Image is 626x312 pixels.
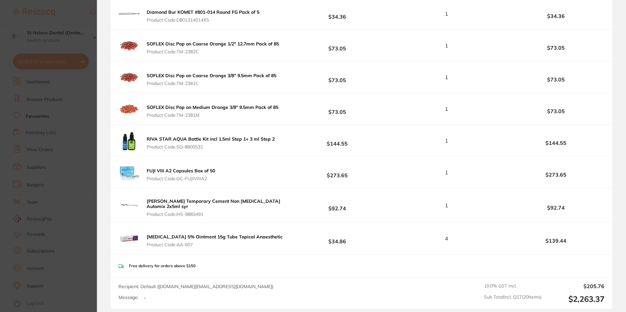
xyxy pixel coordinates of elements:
span: 1 [445,106,448,112]
img: MGw2ZXI5Ng [119,195,139,216]
span: Product Code: HS-9883491 [147,212,286,217]
span: Product Code: TM-2381C [147,81,276,86]
output: $2,263.37 [547,294,604,304]
b: $34.86 [288,233,386,245]
b: $34.36 [288,8,386,20]
button: Diamond Bur KOMET #801-014 Round FG Pack of 5 Product Code:D801314014X5 [145,9,261,23]
b: SOFLEX Disc Pop on Coarse Orange 1/2" 12.7mm Pack of 85 [147,41,279,47]
label: Message: [119,295,138,300]
p: Free delivery for orders above $150 [129,264,195,268]
b: $144.55 [288,135,386,147]
span: 10.0 % GST Incl. [484,283,542,289]
button: SOFLEX Disc Pop on Coarse Orange 3/8" 9.5mm Pack of 85 Product Code:TM-2381C [145,73,278,86]
span: 1 [445,202,448,208]
b: Diamond Bur KOMET #801-014 Round FG Pack of 5 [147,9,259,15]
button: [MEDICAL_DATA] 5% Ointment 15g Tube Topical Anaesthetic Product Code:AA-607 [145,234,285,248]
span: Product Code: TM-2381M [147,113,278,118]
button: [PERSON_NAME] Temporary Cement Non [MEDICAL_DATA] Automix 2x5ml syr Product Code:HS-9883491 [145,198,288,217]
b: $144.55 [507,140,604,146]
p: - [144,295,146,301]
span: Product Code: D801314014X5 [147,17,259,23]
b: $92.74 [507,205,604,211]
span: 1 [445,74,448,80]
output: $205.76 [547,283,604,289]
img: aHpiMGJtdw [119,130,139,151]
img: a3AyNndxbg [119,35,139,56]
b: FUJI VIII A2 Capsules Box of 50 [147,168,215,174]
b: RIVA STAR AQUA Bottle Kit incl 1.5ml Step 1+ 3 ml Step 2 [147,136,275,142]
button: SOFLEX Disc Pop on Coarse Orange 1/2" 12.7mm Pack of 85 Product Code:TM-2382C [145,41,281,55]
b: $139.44 [507,238,604,244]
span: Recipient: Default ( [DOMAIN_NAME][EMAIL_ADDRESS][DOMAIN_NAME] ) [119,284,273,289]
b: SOFLEX Disc Pop on Medium Orange 3/8" 9.5mm Pack of 85 [147,104,278,110]
b: $73.05 [288,103,386,115]
span: Product Code: TM-2382C [147,49,279,54]
span: Product Code: SD-8800531 [147,144,275,149]
span: Sub Total Incl. GST ( 20 Items) [484,294,542,304]
span: Product Code: AA-607 [147,242,283,247]
b: $34.36 [507,13,604,19]
span: 4 [445,235,448,241]
span: 1 [445,138,448,144]
button: SOFLEX Disc Pop on Medium Orange 3/8" 9.5mm Pack of 85 Product Code:TM-2381M [145,104,280,118]
span: Product Code: GC-FUJIVIIIA2 [147,176,215,181]
span: 1 [445,169,448,175]
b: $92.74 [288,199,386,212]
button: RIVA STAR AQUA Bottle Kit incl 1.5ml Step 1+ 3 ml Step 2 Product Code:SD-8800531 [145,136,277,150]
b: [PERSON_NAME] Temporary Cement Non [MEDICAL_DATA] Automix 2x5ml syr [147,198,280,209]
img: bThsN2l0eA [119,162,139,183]
img: aWh2bGFuZg [119,228,139,249]
b: $73.05 [507,77,604,82]
button: FUJI VIII A2 Capsules Box of 50 Product Code:GC-FUJIVIIIA2 [145,168,217,182]
b: $73.05 [507,108,604,114]
b: $73.05 [288,40,386,52]
b: [MEDICAL_DATA] 5% Ointment 15g Tube Topical Anaesthetic [147,234,283,240]
b: $73.05 [288,71,386,83]
b: $273.65 [507,172,604,178]
b: $273.65 [288,166,386,179]
span: 1 [445,43,448,48]
b: SOFLEX Disc Pop on Coarse Orange 3/8" 9.5mm Pack of 85 [147,73,276,78]
b: $73.05 [507,45,604,51]
img: YTV6aHRmeg [119,3,139,24]
img: MDQ4M2h3bw [119,98,139,119]
span: 1 [445,11,448,17]
img: c3pjZml5YQ [119,67,139,88]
